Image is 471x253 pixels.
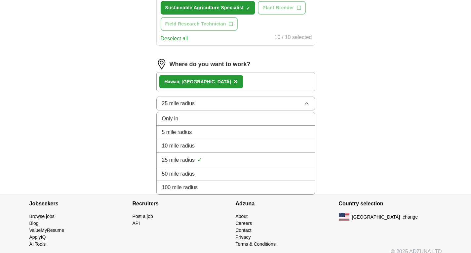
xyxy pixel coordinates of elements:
button: × [234,77,238,87]
span: 10 mile radius [162,142,195,150]
img: location.png [156,59,167,69]
span: 5 mile radius [162,128,192,136]
a: Blog [29,221,39,226]
a: API [133,221,140,226]
a: Contact [236,228,252,233]
a: ApplyIQ [29,234,46,240]
a: ValueMyResume [29,228,64,233]
button: Sustainable Agriculture Specialist✓ [161,1,255,15]
span: Sustainable Agriculture Specialist [165,4,244,11]
span: 100 mile radius [162,184,198,191]
a: Careers [236,221,252,226]
span: Only in [162,115,178,123]
span: [GEOGRAPHIC_DATA] [352,214,400,221]
span: 25 mile radius [162,156,195,164]
button: Plant Breeder [258,1,306,15]
div: 10 / 10 selected [275,33,312,43]
a: Browse jobs [29,214,55,219]
span: Field Research Technician [165,21,226,27]
button: Field Research Technician [161,17,238,31]
strong: Hawa [165,79,177,84]
div: ii, [GEOGRAPHIC_DATA] [165,78,231,85]
a: Privacy [236,234,251,240]
span: ✓ [197,155,202,164]
button: 25 mile radius [156,97,315,110]
label: Where do you want to work? [170,60,251,69]
span: 25 mile radius [162,100,195,107]
span: Plant Breeder [262,4,294,11]
a: Terms & Conditions [236,241,276,247]
button: change [403,214,418,221]
img: US flag [339,213,349,221]
a: AI Tools [29,241,46,247]
h4: Country selection [339,194,442,213]
span: × [234,78,238,85]
span: ✓ [246,6,250,11]
a: Post a job [133,214,153,219]
a: About [236,214,248,219]
span: 50 mile radius [162,170,195,178]
button: Deselect all [161,35,188,43]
